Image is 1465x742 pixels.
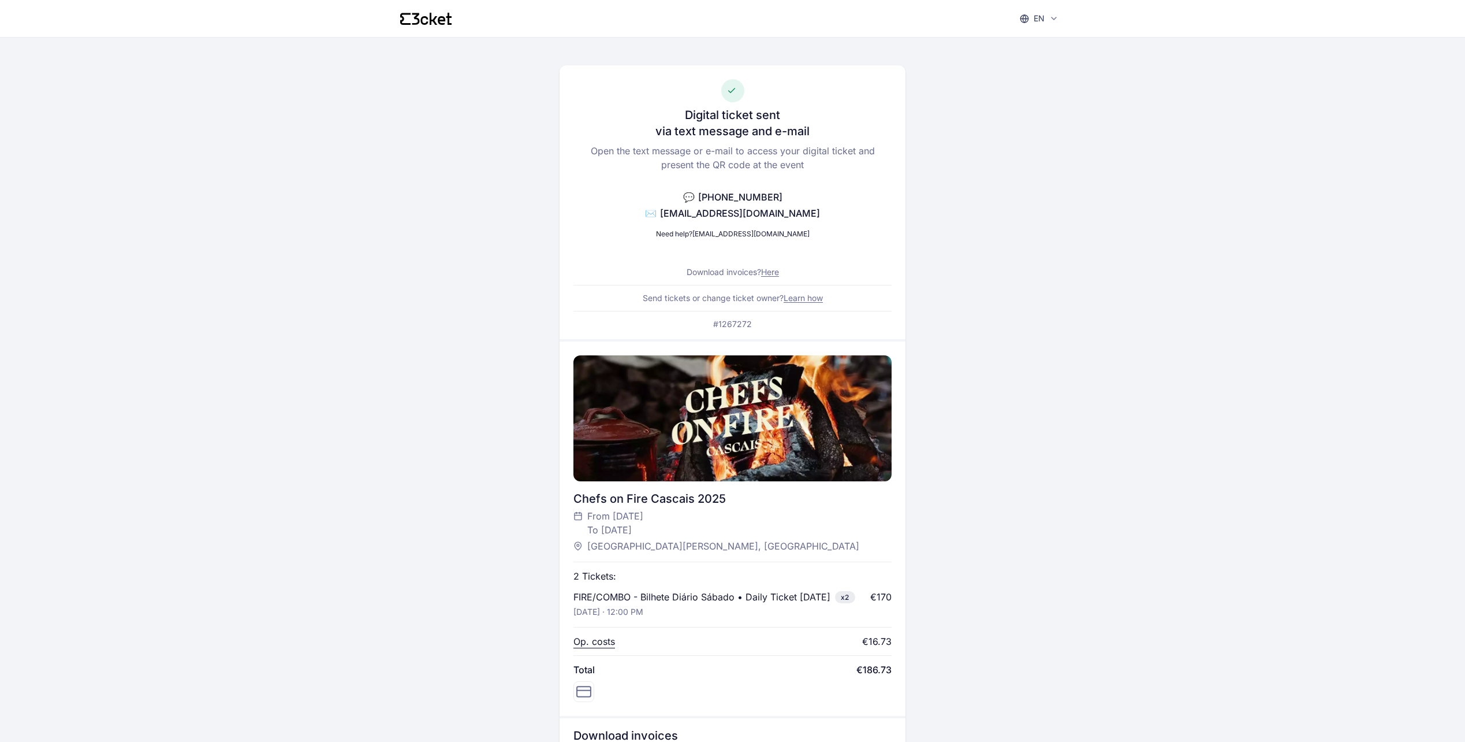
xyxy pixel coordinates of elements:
[643,292,823,304] p: Send tickets or change ticket owner?
[862,635,892,648] div: €16.73
[698,191,782,203] span: [PHONE_NUMBER]
[573,569,616,583] p: 2 Tickets:
[713,318,752,330] p: #1267272
[687,266,779,278] p: Download invoices?
[587,509,643,537] span: From [DATE] To [DATE]
[692,229,810,238] a: [EMAIL_ADDRESS][DOMAIN_NAME]
[573,491,892,507] div: Chefs on Fire Cascais 2025
[573,635,615,648] p: Op. costs
[656,229,692,238] span: Need help?
[870,590,892,604] div: €170
[573,663,595,677] span: Total
[784,293,823,303] a: Learn how
[856,663,892,677] span: €186.73
[660,207,820,219] span: [EMAIL_ADDRESS][DOMAIN_NAME]
[645,207,657,219] span: ✉️
[573,606,643,618] p: [DATE] · 12:00 PM
[683,191,695,203] span: 💬
[761,267,779,277] a: Here
[587,539,859,553] span: [GEOGRAPHIC_DATA][PERSON_NAME], [GEOGRAPHIC_DATA]
[573,144,892,172] p: Open the text message or e-mail to access your digital ticket and present the QR code at the event
[573,590,830,604] p: FIRE/COMBO - Bilhete Diário Sábado • Daily Ticket [DATE]
[685,107,780,123] h3: Digital ticket sent
[835,591,855,603] span: x2
[1034,13,1045,24] p: en
[655,123,810,139] h3: via text message and e-mail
